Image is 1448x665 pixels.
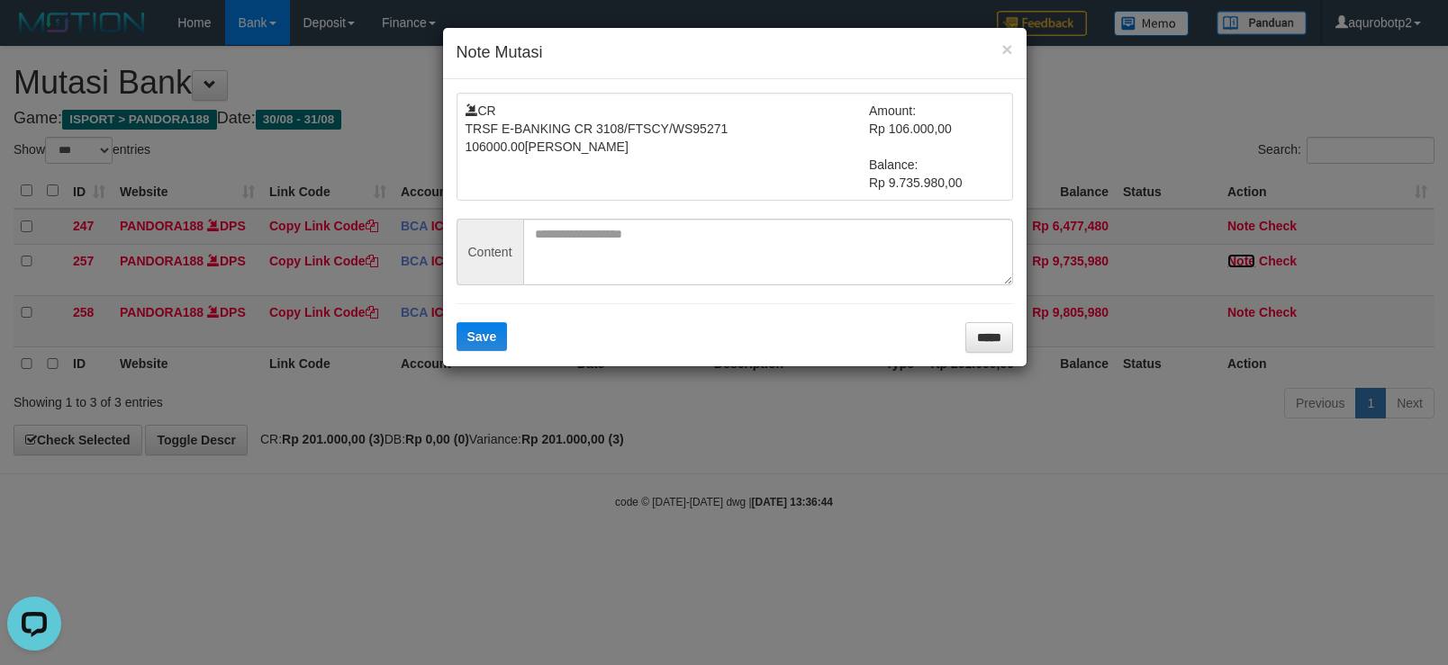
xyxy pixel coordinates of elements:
td: CR TRSF E-BANKING CR 3108/FTSCY/WS95271 106000.00[PERSON_NAME] [466,102,870,192]
button: Save [457,322,508,351]
h4: Note Mutasi [457,41,1013,65]
span: Content [457,219,523,285]
span: Save [467,329,497,344]
button: × [1001,40,1012,58]
button: Open LiveChat chat widget [7,7,61,61]
td: Amount: Rp 106.000,00 Balance: Rp 9.735.980,00 [869,102,1004,192]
